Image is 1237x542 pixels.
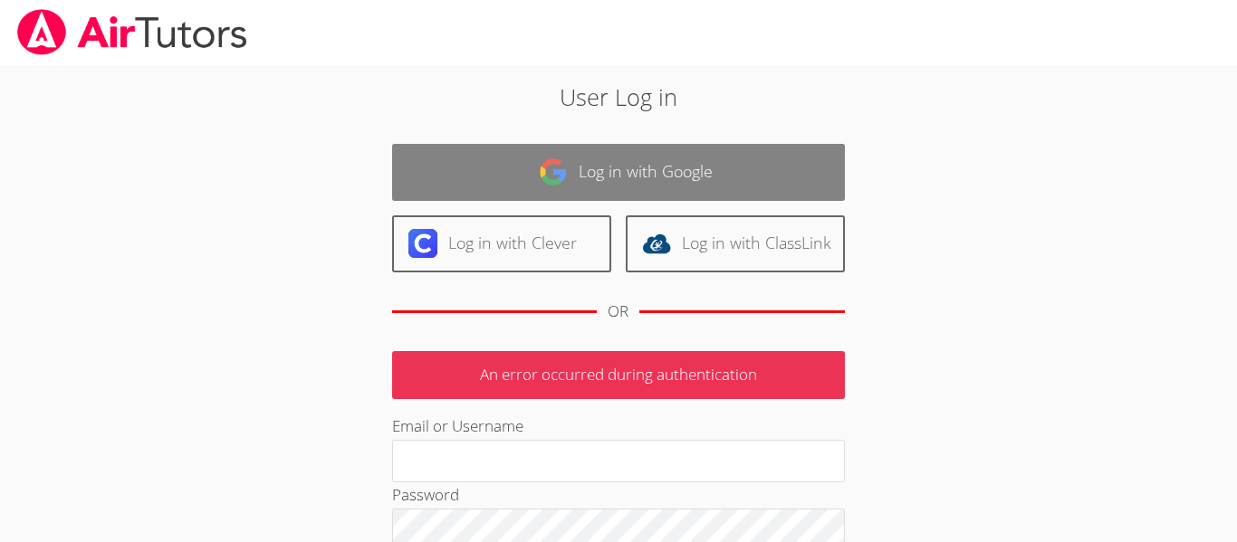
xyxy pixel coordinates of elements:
[15,9,249,55] img: airtutors_banner-c4298cdbf04f3fff15de1276eac7730deb9818008684d7c2e4769d2f7ddbe033.png
[408,229,437,258] img: clever-logo-6eab21bc6e7a338710f1a6ff85c0baf02591cd810cc4098c63d3a4b26e2feb20.svg
[284,80,953,114] h2: User Log in
[392,484,459,505] label: Password
[539,157,568,186] img: google-logo-50288ca7cdecda66e5e0955fdab243c47b7ad437acaf1139b6f446037453330a.svg
[392,144,845,201] a: Log in with Google
[642,229,671,258] img: classlink-logo-d6bb404cc1216ec64c9a2012d9dc4662098be43eaf13dc465df04b49fa7ab582.svg
[608,299,628,325] div: OR
[392,215,611,272] a: Log in with Clever
[392,351,845,399] p: An error occurred during authentication
[626,215,845,272] a: Log in with ClassLink
[392,415,523,436] label: Email or Username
